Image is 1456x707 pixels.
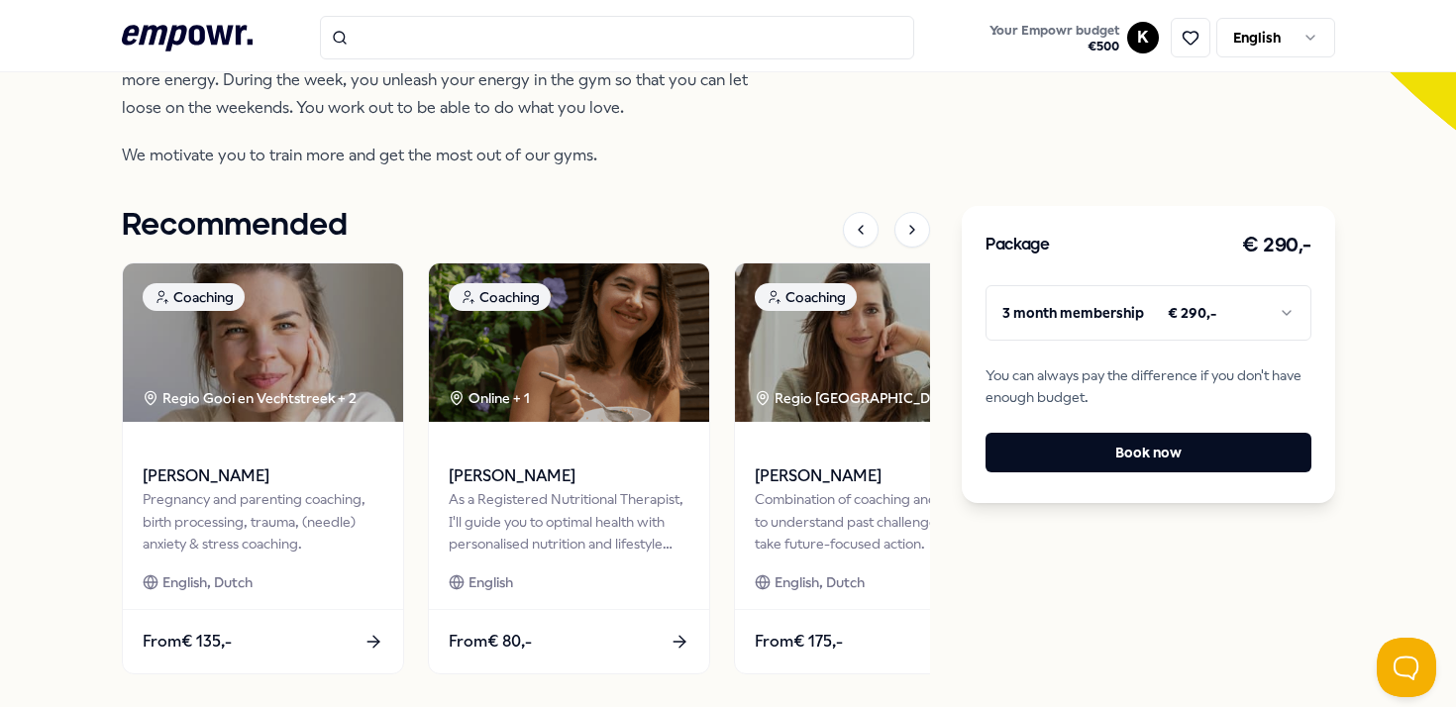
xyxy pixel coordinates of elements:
h3: Package [986,233,1049,258]
span: [PERSON_NAME] [449,463,689,489]
h1: Recommended [122,201,348,251]
p: We motivate you to train more and get the most out of our gyms. [122,142,766,169]
div: Regio [GEOGRAPHIC_DATA] [755,387,964,409]
span: [PERSON_NAME] [143,463,383,489]
div: Pregnancy and parenting coaching, birth processing, trauma, (needle) anxiety & stress coaching. [143,488,383,555]
span: From € 135,- [143,629,232,655]
p: You don't live to train; you train to live. You want to be fit to enjoy more and exercise for mor... [122,39,766,122]
button: Your Empowr budget€500 [986,19,1123,58]
img: package image [123,263,403,422]
button: Book now [986,433,1310,472]
a: package imageCoachingRegio Gooi en Vechtstreek + 2[PERSON_NAME]Pregnancy and parenting coaching, ... [122,262,404,674]
div: Combination of coaching and therapy to understand past challenges and take future-focused action. [755,488,995,555]
div: Online + 1 [449,387,530,409]
img: package image [429,263,709,422]
span: You can always pay the difference if you don't have enough budget. [986,364,1310,409]
span: € 500 [989,39,1119,54]
div: Regio Gooi en Vechtstreek + 2 [143,387,357,409]
a: Your Empowr budget€500 [982,17,1127,58]
a: package imageCoachingOnline + 1[PERSON_NAME]As a Registered Nutritional Therapist, I'll guide you... [428,262,710,674]
span: [PERSON_NAME] [755,463,995,489]
div: Coaching [449,283,551,311]
span: English [468,571,513,593]
span: English, Dutch [775,571,865,593]
span: English, Dutch [162,571,253,593]
span: Your Empowr budget [989,23,1119,39]
div: As a Registered Nutritional Therapist, I'll guide you to optimal health with personalised nutriti... [449,488,689,555]
input: Search for products, categories or subcategories [320,16,914,59]
h3: € 290,- [1242,230,1311,261]
span: From € 175,- [755,629,843,655]
div: Coaching [143,283,245,311]
img: package image [735,263,1015,422]
span: From € 80,- [449,629,532,655]
a: package imageCoachingRegio [GEOGRAPHIC_DATA] [PERSON_NAME]Combination of coaching and therapy to ... [734,262,1016,674]
div: Coaching [755,283,857,311]
iframe: Help Scout Beacon - Open [1377,638,1436,697]
button: K [1127,22,1159,53]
